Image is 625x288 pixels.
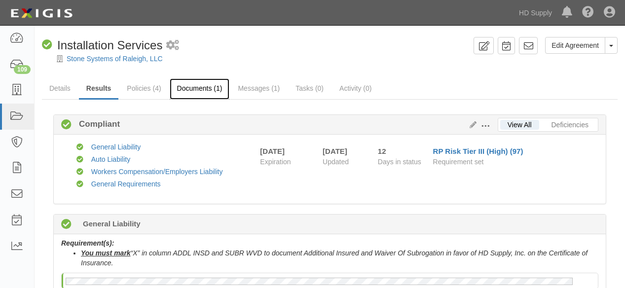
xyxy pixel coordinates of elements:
i: Compliant [42,40,52,50]
b: Requirement(s): [61,239,114,247]
i: Compliant 12 days (since 09/26/2025) [61,219,72,230]
span: Requirement set [433,158,484,166]
span: Expiration [260,157,315,167]
div: [DATE] [260,146,285,156]
div: Installation Services [42,37,162,54]
span: Days in status [378,158,421,166]
u: You must mark [81,249,131,257]
a: Workers Compensation/Employers Liability [91,168,223,176]
a: Details [42,78,78,98]
i: Compliant [76,144,83,151]
a: Auto Liability [91,155,130,163]
a: Tasks (0) [288,78,331,98]
div: Since 09/26/2025 [378,146,426,156]
a: Stone Systems of Raleigh, LLC [67,55,163,63]
i: Compliant [76,156,83,163]
div: 109 [14,65,31,74]
a: Edit Results [466,121,477,129]
a: Policies (4) [119,78,168,98]
i: Compliant [61,120,72,130]
a: View All [500,120,539,130]
b: General Liability [83,218,141,229]
a: Edit Agreement [545,37,605,54]
div: [DATE] [323,146,363,156]
img: logo-5460c22ac91f19d4615b14bd174203de0afe785f0fc80cf4dbbc73dc1793850b.png [7,4,75,22]
b: Compliant [72,118,120,130]
a: Messages (1) [230,78,287,98]
i: Help Center - Complianz [582,7,594,19]
a: Deficiencies [544,120,596,130]
i: Compliant [76,181,83,188]
a: General Requirements [91,180,161,188]
a: General Liability [91,143,141,151]
i: “X” in column ADDL INSD and SUBR WVD to document Additional Insured and Waiver Of Subrogation in ... [81,249,588,267]
span: Updated [323,158,349,166]
a: Results [79,78,119,100]
a: Activity (0) [332,78,379,98]
span: Installation Services [57,38,162,52]
a: HD Supply [514,3,557,23]
i: 1 scheduled workflow [166,40,179,51]
a: RP Risk Tier III (High) (97) [433,147,523,155]
i: Compliant [76,169,83,176]
a: Documents (1) [170,78,230,100]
